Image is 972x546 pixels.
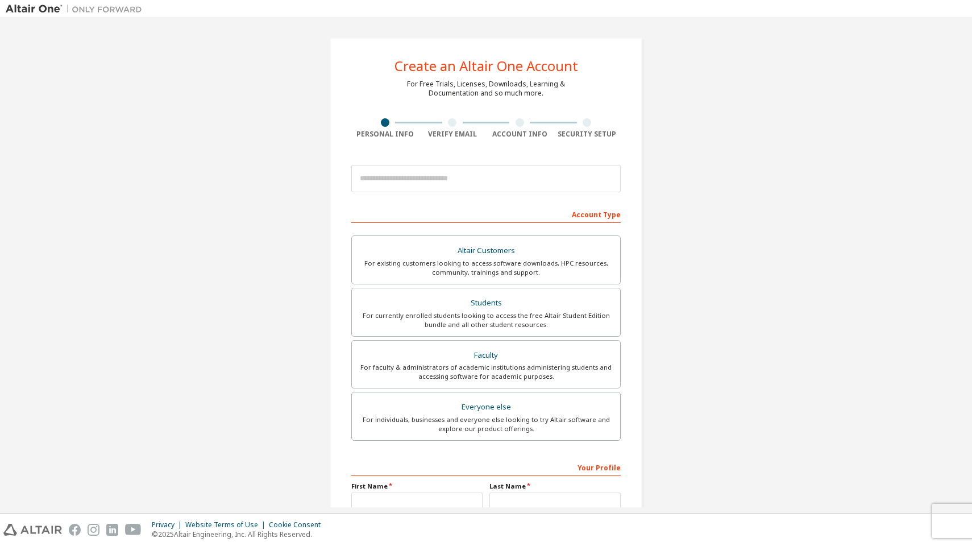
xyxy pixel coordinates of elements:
[359,243,613,259] div: Altair Customers
[351,458,621,476] div: Your Profile
[394,59,578,73] div: Create an Altair One Account
[407,80,565,98] div: For Free Trials, Licenses, Downloads, Learning & Documentation and so much more.
[152,520,185,530] div: Privacy
[489,482,621,491] label: Last Name
[351,205,621,223] div: Account Type
[351,482,483,491] label: First Name
[106,524,118,536] img: linkedin.svg
[351,130,419,139] div: Personal Info
[88,524,99,536] img: instagram.svg
[6,3,148,15] img: Altair One
[3,524,62,536] img: altair_logo.svg
[359,415,613,433] div: For individuals, businesses and everyone else looking to try Altair software and explore our prod...
[359,311,613,329] div: For currently enrolled students looking to access the free Altair Student Edition bundle and all ...
[359,348,613,363] div: Faculty
[69,524,81,536] img: facebook.svg
[185,520,269,530] div: Website Terms of Use
[554,130,621,139] div: Security Setup
[359,399,613,415] div: Everyone else
[359,259,613,277] div: For existing customers looking to access software downloads, HPC resources, community, trainings ...
[269,520,327,530] div: Cookie Consent
[359,363,613,381] div: For faculty & administrators of academic institutions administering students and accessing softwa...
[419,130,487,139] div: Verify Email
[486,130,554,139] div: Account Info
[152,530,327,539] p: © 2025 Altair Engineering, Inc. All Rights Reserved.
[359,295,613,311] div: Students
[125,524,142,536] img: youtube.svg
